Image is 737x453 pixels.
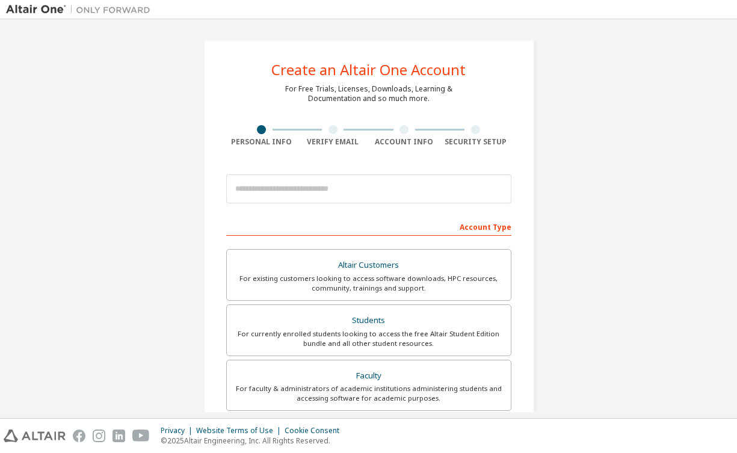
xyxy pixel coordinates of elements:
img: Altair One [6,4,156,16]
img: instagram.svg [93,430,105,442]
p: © 2025 Altair Engineering, Inc. All Rights Reserved. [161,436,347,446]
div: Create an Altair One Account [271,63,466,77]
div: Verify Email [297,137,369,147]
div: Students [234,312,504,329]
div: For faculty & administrators of academic institutions administering students and accessing softwa... [234,384,504,403]
div: Altair Customers [234,257,504,274]
div: Cookie Consent [285,426,347,436]
div: Account Type [226,217,511,236]
div: Faculty [234,368,504,384]
div: For existing customers looking to access software downloads, HPC resources, community, trainings ... [234,274,504,293]
div: Personal Info [226,137,298,147]
img: facebook.svg [73,430,85,442]
div: For currently enrolled students looking to access the free Altair Student Edition bundle and all ... [234,329,504,348]
img: youtube.svg [132,430,150,442]
div: Security Setup [440,137,511,147]
div: Privacy [161,426,196,436]
img: altair_logo.svg [4,430,66,442]
div: Account Info [369,137,440,147]
img: linkedin.svg [113,430,125,442]
div: For Free Trials, Licenses, Downloads, Learning & Documentation and so much more. [285,84,452,103]
div: Website Terms of Use [196,426,285,436]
